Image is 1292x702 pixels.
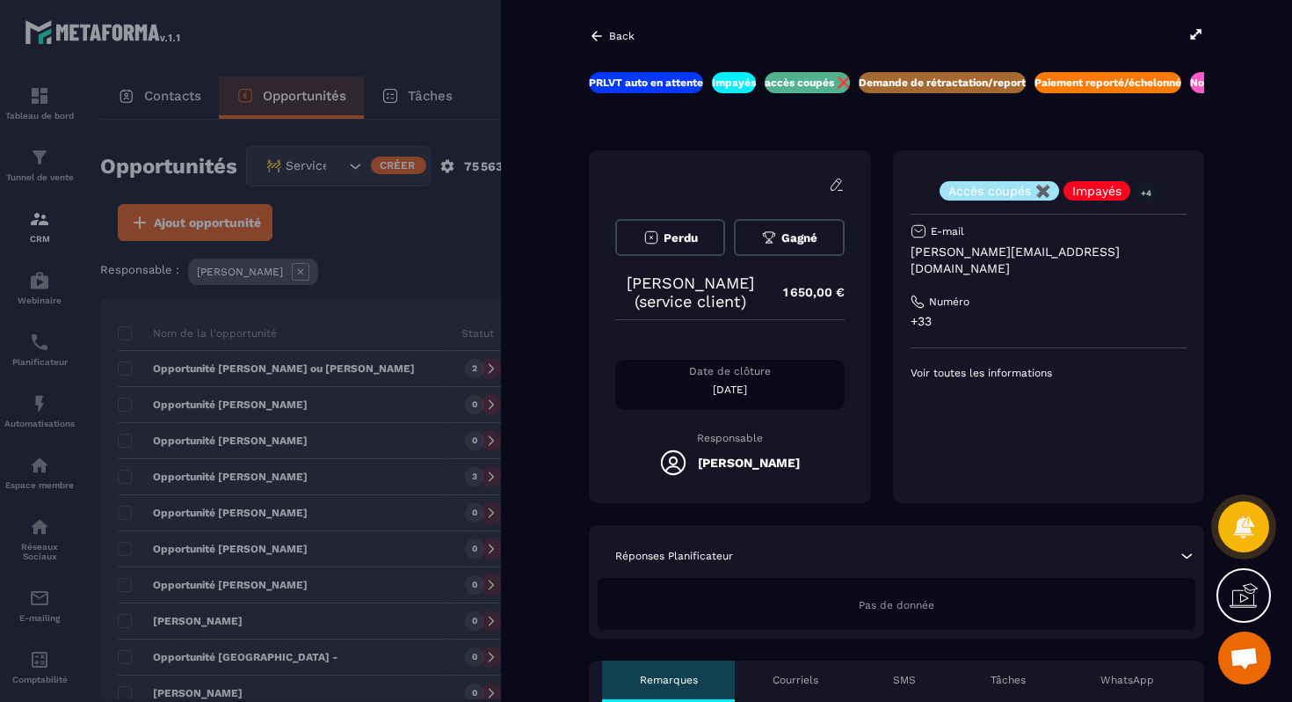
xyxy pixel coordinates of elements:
p: Back [609,30,635,42]
p: SMS [893,673,916,687]
a: Ouvrir le chat [1218,632,1271,684]
p: Réponses Planificateur [615,549,733,563]
h5: [PERSON_NAME] [698,456,800,470]
p: E-mail [931,224,964,238]
p: Courriels [773,673,818,687]
span: Pas de donnée [859,599,934,611]
p: Remarques [640,673,698,687]
p: accès coupés ❌ [765,76,850,90]
p: Numéro [929,295,969,309]
p: [PERSON_NAME][EMAIL_ADDRESS][DOMAIN_NAME] [911,244,1187,277]
p: Responsable [615,432,845,444]
p: [DATE] [615,383,845,397]
p: WhatsApp [1100,673,1154,687]
p: Tâches [991,673,1026,687]
p: Demande de rétractation/report [859,76,1026,90]
button: Perdu [615,219,725,256]
p: +4 [1135,184,1158,202]
p: Date de clôture [615,364,845,378]
p: Paiement reporté/échelonné [1034,76,1181,90]
button: Gagné [734,219,844,256]
p: Nouveaux [1190,76,1241,90]
p: 1 650,00 € [766,275,845,310]
p: +33 [911,313,1187,330]
p: Accès coupés ✖️ [948,185,1050,197]
p: [PERSON_NAME] (service client) [615,274,766,311]
p: Impayés [712,76,756,90]
p: Voir toutes les informations [911,366,1187,380]
p: Impayés [1072,185,1121,197]
p: PRLVT auto en attente [589,76,703,90]
span: Gagné [781,231,817,245]
span: Perdu [664,231,698,245]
